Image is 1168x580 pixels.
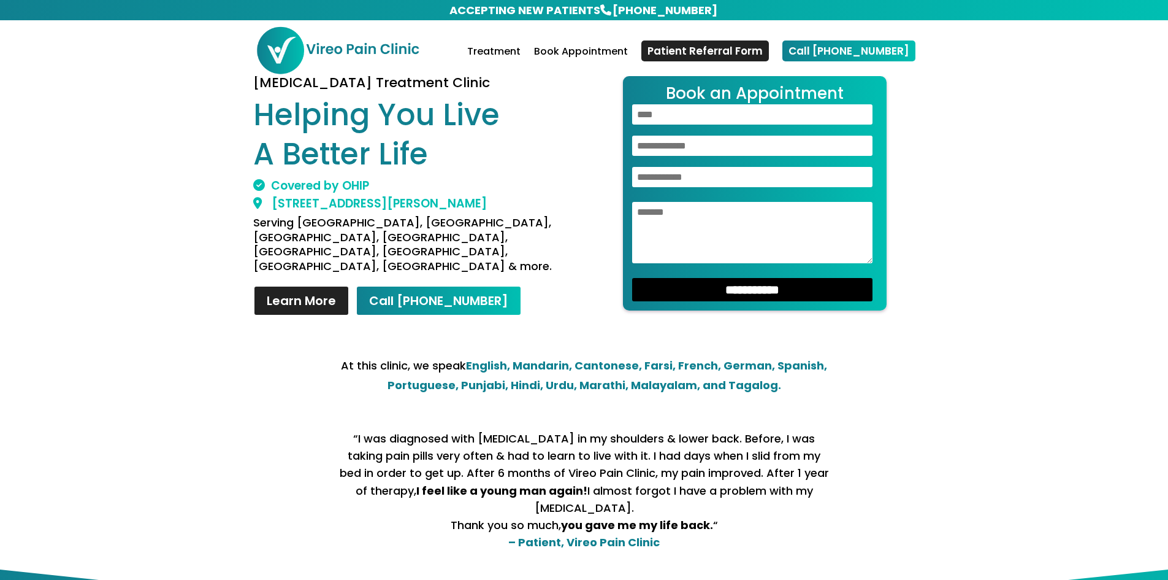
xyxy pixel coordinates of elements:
a: Learn More [253,285,349,316]
p: “I was diagnosed with [MEDICAL_DATA] in my shoulders & lower back. Before, I was taking pain pill... [339,430,830,552]
h3: [MEDICAL_DATA] Treatment Clinic [253,76,574,96]
a: Treatment [467,47,521,76]
a: [STREET_ADDRESS][PERSON_NAME] [253,195,487,212]
a: [PHONE_NUMBER] [611,1,719,19]
h2: Covered by OHIP [253,180,574,198]
a: Book Appointment [534,47,628,76]
a: Patient Referral Form [641,41,769,61]
strong: you gave me my life back. [561,517,713,533]
a: Call [PHONE_NUMBER] [356,285,522,316]
strong: – Patient, Vireo Pain Clinic [508,535,660,550]
h2: Book an Appointment [632,85,877,104]
h4: Serving [GEOGRAPHIC_DATA], [GEOGRAPHIC_DATA], [GEOGRAPHIC_DATA], [GEOGRAPHIC_DATA], [GEOGRAPHIC_D... [253,215,574,279]
h1: Helping You Live A Better Life [253,96,574,180]
p: At this clinic, we speak [339,356,830,395]
strong: English, Mandarin, Cantonese, Farsi, French, German, Spanish, Portuguese, Punjabi, Hindi, Urdu, M... [387,358,828,393]
img: Vireo Pain Clinic [256,26,420,75]
strong: I feel like a young man again! [416,483,587,498]
form: Contact form [623,76,887,311]
a: Call [PHONE_NUMBER] [782,41,915,61]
